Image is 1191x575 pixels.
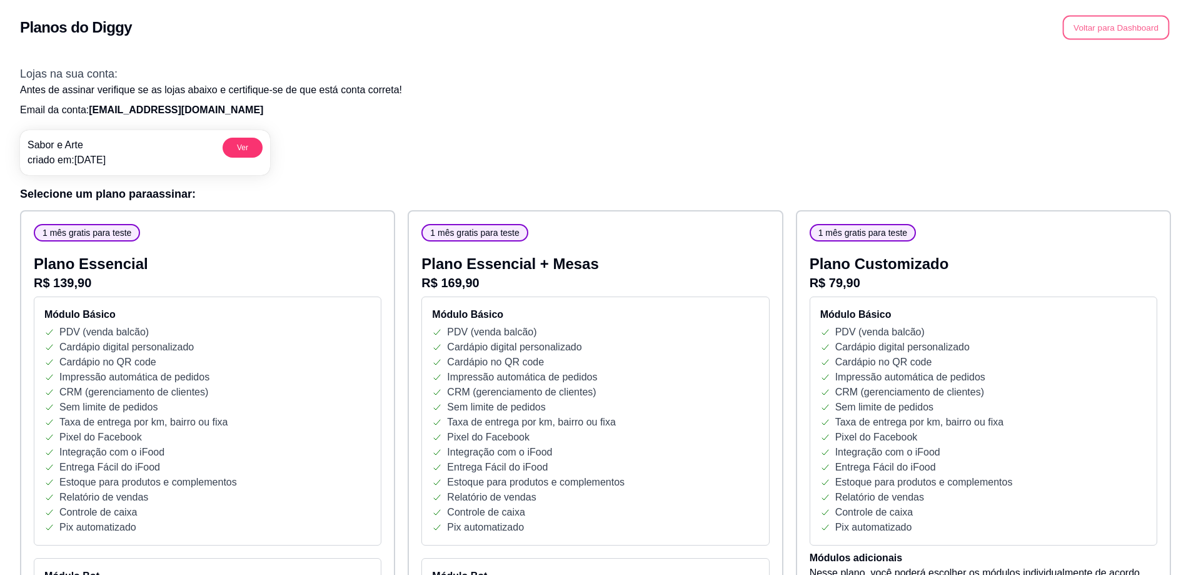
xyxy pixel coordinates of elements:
p: R$ 79,90 [810,274,1157,292]
p: Entrega Fácil do iFood [447,460,548,475]
p: Cardápio digital personalizado [59,340,194,355]
p: R$ 139,90 [34,274,381,292]
span: 1 mês gratis para teste [813,226,912,239]
p: Cardápio digital personalizado [835,340,970,355]
a: Voltar para Dashboard [1061,22,1171,33]
span: 1 mês gratis para teste [425,226,524,239]
h4: Módulo Básico [432,307,758,322]
p: Cardápio digital personalizado [447,340,581,355]
button: Ver [223,138,263,158]
p: Impressão automática de pedidos [835,370,985,385]
p: Plano Essencial + Mesas [421,254,769,274]
p: Pixel do Facebook [59,430,142,445]
p: Estoque para produtos e complementos [447,475,625,490]
p: Relatório de vendas [835,490,924,505]
p: Pix automatizado [835,520,912,535]
p: Pixel do Facebook [447,430,530,445]
p: Sem limite de pedidos [59,400,158,415]
button: Voltar para Dashboard [1063,16,1170,40]
h2: Planos do Diggy [20,18,132,38]
p: CRM (gerenciamento de clientes) [835,385,984,400]
p: Cardápio no QR code [447,355,544,370]
p: Impressão automática de pedidos [447,370,597,385]
h4: Módulo Básico [44,307,371,322]
p: R$ 169,90 [421,274,769,292]
a: Sabor e Artecriado em:[DATE]Ver [20,130,270,175]
p: criado em: [DATE] [28,153,106,168]
span: [EMAIL_ADDRESS][DOMAIN_NAME] [89,104,263,115]
p: PDV (venda balcão) [59,325,149,340]
p: CRM (gerenciamento de clientes) [447,385,596,400]
p: Impressão automática de pedidos [59,370,209,385]
p: PDV (venda balcão) [447,325,536,340]
h4: Módulo Básico [820,307,1147,322]
p: Entrega Fácil do iFood [59,460,160,475]
p: Taxa de entrega por km, bairro ou fixa [447,415,615,430]
h3: Lojas na sua conta: [20,65,1171,83]
p: Sem limite de pedidos [835,400,933,415]
p: Sabor e Arte [28,138,106,153]
h4: Módulos adicionais [810,551,1157,566]
p: Cardápio no QR code [835,355,932,370]
p: Antes de assinar verifique se as lojas abaixo e certifique-se de que está conta correta! [20,83,1171,98]
p: Sem limite de pedidos [447,400,545,415]
p: Integração com o iFood [447,445,552,460]
p: Controle de caixa [447,505,525,520]
p: Cardápio no QR code [59,355,156,370]
p: Pixel do Facebook [835,430,918,445]
p: Relatório de vendas [447,490,536,505]
span: 1 mês gratis para teste [38,226,136,239]
p: Estoque para produtos e complementos [835,475,1013,490]
p: Integração com o iFood [59,445,164,460]
p: PDV (venda balcão) [835,325,925,340]
p: Taxa de entrega por km, bairro ou fixa [835,415,1003,430]
p: Entrega Fácil do iFood [835,460,936,475]
p: Taxa de entrega por km, bairro ou fixa [59,415,228,430]
p: Plano Customizado [810,254,1157,274]
p: Controle de caixa [835,505,913,520]
p: Controle de caixa [59,505,138,520]
p: Estoque para produtos e complementos [59,475,237,490]
p: Integração com o iFood [835,445,940,460]
h3: Selecione um plano para assinar : [20,185,1171,203]
p: Plano Essencial [34,254,381,274]
p: Email da conta: [20,103,1171,118]
p: Pix automatizado [59,520,136,535]
p: CRM (gerenciamento de clientes) [59,385,208,400]
p: Pix automatizado [447,520,524,535]
p: Relatório de vendas [59,490,148,505]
